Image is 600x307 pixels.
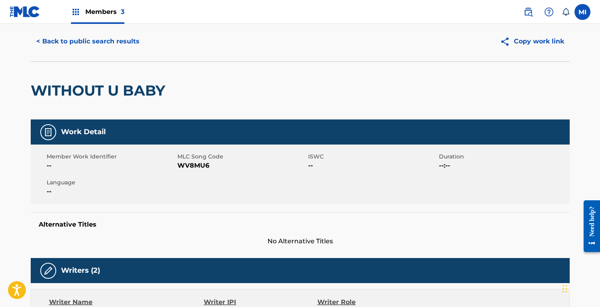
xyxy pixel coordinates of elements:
h5: Work Detail [61,127,106,137]
iframe: Resource Center [578,194,600,258]
div: Writer IPI [204,297,317,307]
h5: Alternative Titles [39,221,562,229]
span: --:-- [439,161,568,170]
h5: Writers (2) [61,266,100,275]
span: ISWC [308,153,437,161]
div: Drag [563,277,567,301]
img: Writers [43,266,53,276]
button: Copy work link [494,31,570,51]
span: Language [47,178,175,187]
span: -- [47,187,175,196]
img: MLC Logo [10,6,40,18]
img: Work Detail [43,127,53,137]
span: WV8MU6 [177,161,306,170]
div: Writer Name [49,297,204,307]
div: Writer Role [317,297,421,307]
span: MLC Song Code [177,153,306,161]
span: Members [85,7,124,16]
img: Top Rightsholders [71,7,81,17]
span: -- [47,161,175,170]
span: Duration [439,153,568,161]
span: No Alternative Titles [31,237,570,246]
span: -- [308,161,437,170]
span: Member Work Identifier [47,153,175,161]
a: Public Search [520,4,536,20]
img: help [544,7,554,17]
button: < Back to public search results [31,31,145,51]
span: 3 [121,8,124,16]
img: search [523,7,533,17]
iframe: Chat Widget [560,269,600,307]
div: Help [541,4,557,20]
div: Notifications [562,8,570,16]
img: Copy work link [500,37,514,47]
div: User Menu [574,4,590,20]
h2: WITHOUT U BABY [31,82,169,100]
